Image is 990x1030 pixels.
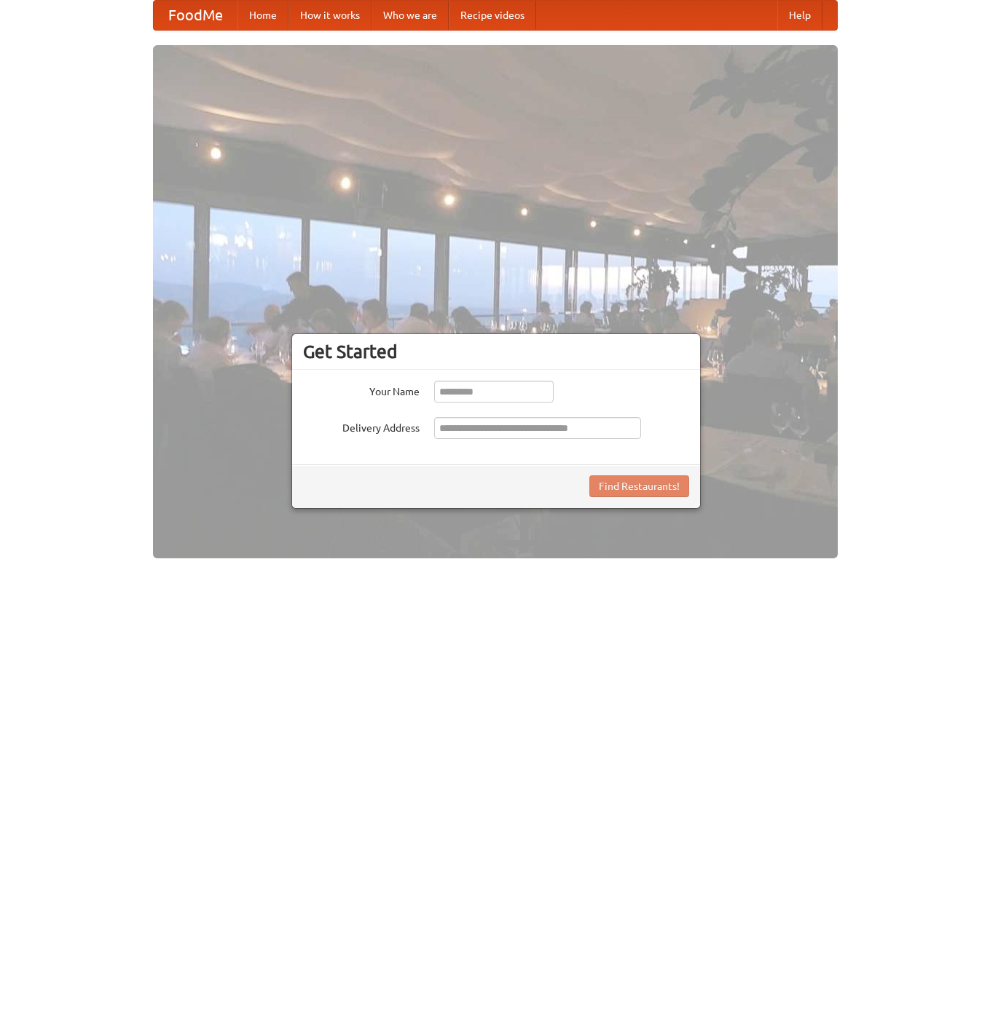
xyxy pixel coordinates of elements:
[589,475,689,497] button: Find Restaurants!
[303,341,689,363] h3: Get Started
[372,1,449,30] a: Who we are
[777,1,822,30] a: Help
[303,381,420,399] label: Your Name
[288,1,372,30] a: How it works
[449,1,536,30] a: Recipe videos
[237,1,288,30] a: Home
[303,417,420,435] label: Delivery Address
[154,1,237,30] a: FoodMe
